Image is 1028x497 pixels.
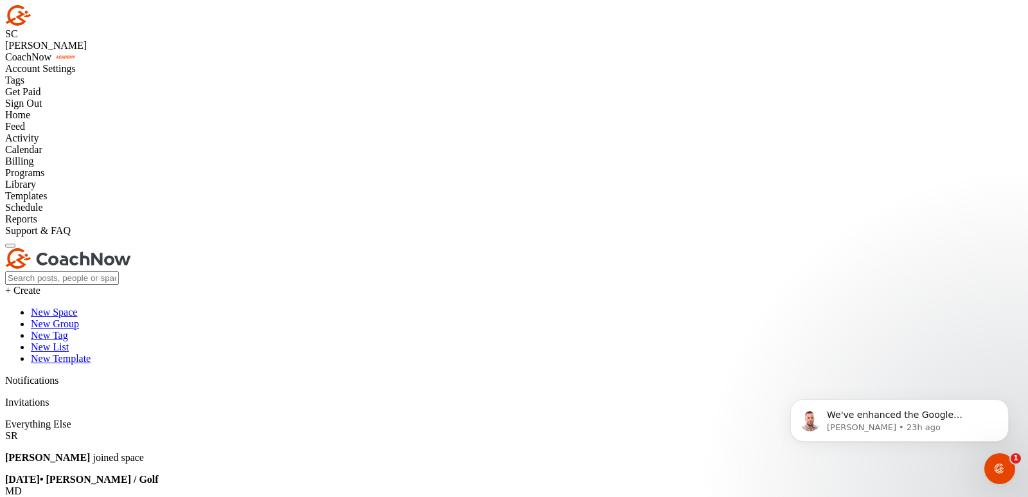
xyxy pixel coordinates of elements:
[5,75,1023,86] div: Tags
[31,353,91,364] a: New Template
[5,419,71,429] label: Everything Else
[5,63,1023,75] div: Account Settings
[5,98,1023,109] div: Sign Out
[5,452,90,463] b: [PERSON_NAME]
[54,54,77,60] img: CoachNow acadmey
[5,167,1023,179] div: Programs
[5,452,144,463] span: joined space
[984,453,1015,484] iframe: Intercom live chat
[31,318,79,329] a: New Group
[5,144,1023,156] div: Calendar
[5,202,1023,213] div: Schedule
[5,28,1023,40] div: SC
[5,179,1023,190] div: Library
[31,330,68,341] a: New Tag
[31,307,77,318] a: New Space
[5,156,1023,167] div: Billing
[5,213,1023,225] div: Reports
[5,225,1023,237] div: Support & FAQ
[771,372,1028,462] iframe: Intercom notifications message
[5,248,131,269] img: CoachNow
[5,271,119,285] input: Search posts, people or spaces...
[5,5,131,26] img: CoachNow
[5,40,1023,51] div: [PERSON_NAME]
[5,190,1023,202] div: Templates
[5,86,1023,98] div: Get Paid
[5,375,1023,386] p: Notifications
[5,51,1023,63] div: CoachNow
[5,109,1023,121] div: Home
[5,430,1023,442] div: SR
[5,121,1023,132] div: Feed
[1011,453,1021,464] span: 1
[5,132,1023,144] div: Activity
[5,397,1023,408] p: Invitations
[31,341,69,352] a: New List
[5,285,1023,296] div: + Create
[5,485,1023,497] div: MD
[5,474,159,485] b: [DATE] • [PERSON_NAME] / Golf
